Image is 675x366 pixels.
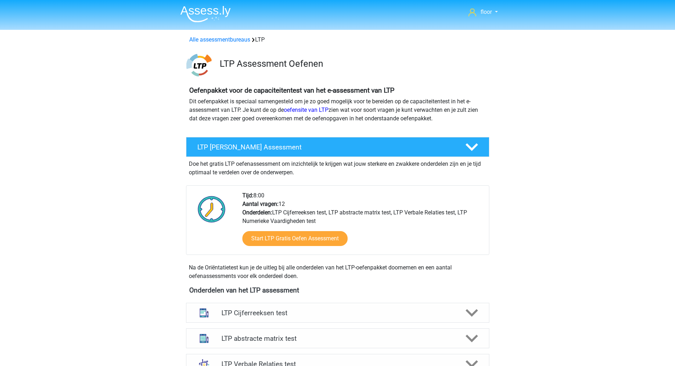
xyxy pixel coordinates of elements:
[186,53,212,78] img: ltp.png
[242,201,279,207] b: Aantal vragen:
[189,86,394,94] b: Oefenpakket voor de capaciteitentest van het e-assessment van LTP
[186,157,489,177] div: Doe het gratis LTP oefenassessment om inzichtelijk te krijgen wat jouw sterkere en zwakkere onder...
[197,143,454,151] h4: LTP [PERSON_NAME] Assessment
[180,6,231,22] img: Assessly
[183,303,492,323] a: cijferreeksen LTP Cijferreeksen test
[183,328,492,348] a: abstracte matrices LTP abstracte matrix test
[189,36,250,43] a: Alle assessmentbureaus
[195,329,213,348] img: abstracte matrices
[242,231,348,246] a: Start LTP Gratis Oefen Assessment
[237,191,489,255] div: 8:00 12 LTP Cijferreeksen test, LTP abstracte matrix test, LTP Verbale Relaties test, LTP Numerie...
[466,8,500,16] a: floor
[221,334,454,343] h4: LTP abstracte matrix test
[189,286,486,294] h4: Onderdelen van het LTP assessment
[186,263,489,280] div: Na de Oriëntatietest kun je de uitleg bij alle onderdelen van het LTP-oefenpakket doornemen en ee...
[242,192,253,199] b: Tijd:
[480,9,492,15] span: floor
[220,58,484,69] h3: LTP Assessment Oefenen
[189,97,486,123] p: Dit oefenpakket is speciaal samengesteld om je zo goed mogelijk voor te bereiden op de capaciteit...
[221,309,454,317] h4: LTP Cijferreeksen test
[284,106,328,113] a: oefensite van LTP
[195,304,213,322] img: cijferreeksen
[242,209,272,216] b: Onderdelen:
[186,35,489,44] div: LTP
[194,191,230,227] img: Klok
[183,137,492,157] a: LTP [PERSON_NAME] Assessment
